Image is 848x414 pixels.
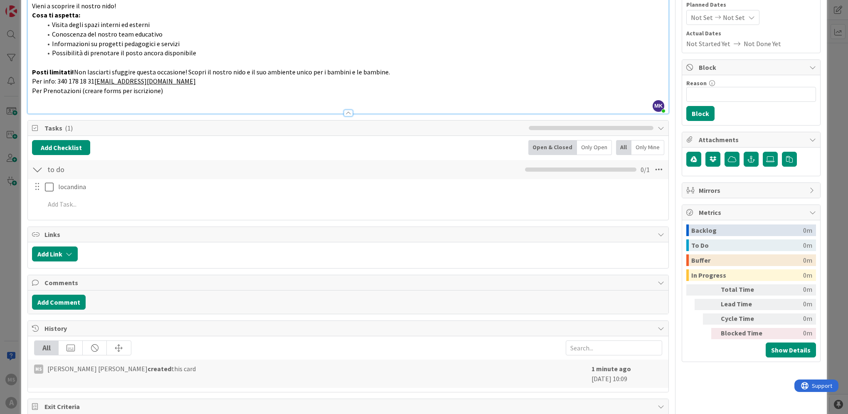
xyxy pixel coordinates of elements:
[699,135,805,145] span: Attachments
[94,77,196,85] a: [EMAIL_ADDRESS][DOMAIN_NAME]
[32,246,78,261] button: Add Link
[577,140,612,155] div: Only Open
[699,185,805,195] span: Mirrors
[52,30,163,38] span: Conoscenza del nostro team educativo
[766,343,816,357] button: Show Details
[32,86,163,95] span: Per Prenotazioni (creare forms per iscrizione)
[686,0,816,9] span: Planned Dates
[691,224,803,236] div: Backlog
[691,254,803,266] div: Buffer
[653,100,664,112] span: MK
[641,165,650,175] span: 0 / 1
[32,11,80,19] strong: Cosa ti aspetta:
[770,284,812,296] div: 0m
[723,12,745,22] span: Not Set
[691,269,803,281] div: In Progress
[32,77,94,85] span: Per info: 340 178 18 31
[721,299,767,310] div: Lead Time
[721,328,767,339] div: Blocked Time
[74,68,390,76] span: Non lasciarti sfuggire questa occasione! Scopri il nostro nido e il suo ambiente unico per i bamb...
[686,79,707,87] label: Reason
[32,2,116,10] span: Vieni a scoprire il nostro nido!
[803,239,812,251] div: 0m
[592,365,631,373] b: 1 minute ago
[52,49,196,57] span: Possibilità di prenotare il posto ancora disponibile
[44,323,653,333] span: History
[32,68,74,76] strong: Posti limitati!
[44,123,525,133] span: Tasks
[686,29,816,38] span: Actual Dates
[44,162,232,177] input: Add Checklist...
[770,328,812,339] div: 0m
[744,39,781,49] span: Not Done Yet
[699,62,805,72] span: Block
[566,340,662,355] input: Search...
[803,269,812,281] div: 0m
[148,365,171,373] b: created
[44,229,653,239] span: Links
[770,313,812,325] div: 0m
[616,140,631,155] div: All
[699,207,805,217] span: Metrics
[721,313,767,325] div: Cycle Time
[17,1,38,11] span: Support
[65,124,73,132] span: ( 1 )
[691,239,803,251] div: To Do
[770,299,812,310] div: 0m
[592,364,662,384] div: [DATE] 10:09
[721,284,767,296] div: Total Time
[686,106,715,121] button: Block
[52,20,150,29] span: Visita degli spazi interni ed esterni
[44,278,653,288] span: Comments
[34,365,43,374] div: MS
[631,140,664,155] div: Only Mine
[691,12,713,22] span: Not Set
[58,182,663,192] p: locandina
[32,140,90,155] button: Add Checklist
[32,295,86,310] button: Add Comment
[803,254,812,266] div: 0m
[44,402,653,412] span: Exit Criteria
[803,224,812,236] div: 0m
[686,39,730,49] span: Not Started Yet
[528,140,577,155] div: Open & Closed
[47,364,196,374] span: [PERSON_NAME] [PERSON_NAME] this card
[52,39,180,48] span: Informazioni su progetti pedagogici e servizi
[35,341,59,355] div: All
